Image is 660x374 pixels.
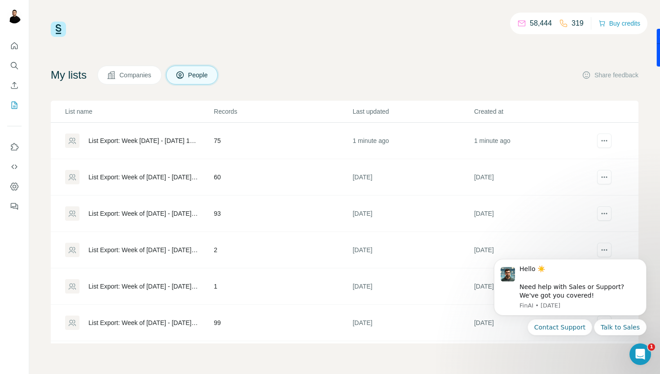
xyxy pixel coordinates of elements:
span: Companies [119,71,152,80]
img: Surfe Logo [51,22,66,37]
iframe: Intercom notifications message [480,251,660,341]
button: actions [597,170,612,184]
button: actions [597,134,612,148]
div: List Export: Week [DATE] - [DATE] 14:46 [88,136,198,145]
button: Use Surfe API [7,159,22,175]
td: [DATE] [352,268,473,305]
button: Use Surfe on LinkedIn [7,139,22,155]
div: List Export: Week of [DATE] - [DATE] 14:15 [88,245,198,254]
button: Dashboard [7,178,22,195]
td: [DATE] [352,232,473,268]
td: 60 [213,159,352,196]
iframe: Intercom live chat [629,343,651,365]
p: Created at [474,107,594,116]
td: 1 [213,268,352,305]
td: [DATE] [352,159,473,196]
img: Avatar [7,9,22,23]
button: Quick start [7,38,22,54]
button: Search [7,58,22,74]
td: [DATE] [474,159,595,196]
td: [DATE] [474,196,595,232]
td: 75 [213,123,352,159]
td: 2 [213,232,352,268]
span: 1 [648,343,655,351]
td: [DATE] [474,268,595,305]
td: [DATE] [352,196,473,232]
span: People [188,71,209,80]
button: actions [597,243,612,257]
td: [DATE] [474,232,595,268]
div: List Export: Week of [DATE] - [DATE] 14:15 [88,282,198,291]
p: List name [65,107,213,116]
button: Buy credits [598,17,640,30]
td: [DATE] [474,305,595,341]
p: 58,444 [530,18,552,29]
td: 99 [213,305,352,341]
td: 1 minute ago [352,123,473,159]
p: Records [214,107,352,116]
div: List Export: Week of [DATE] - [DATE] 07:19 [88,209,198,218]
div: List Export: Week of [DATE] - [DATE] 11:41 [88,318,198,327]
td: 93 [213,196,352,232]
p: Last updated [352,107,473,116]
td: [DATE] [352,305,473,341]
button: My lists [7,97,22,113]
button: actions [597,206,612,221]
div: List Export: Week of [DATE] - [DATE] 13:40 [88,173,198,182]
td: 1 minute ago [474,123,595,159]
h4: My lists [51,68,87,82]
p: 319 [572,18,584,29]
button: Share feedback [582,71,638,80]
button: Enrich CSV [7,77,22,93]
button: Feedback [7,198,22,214]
